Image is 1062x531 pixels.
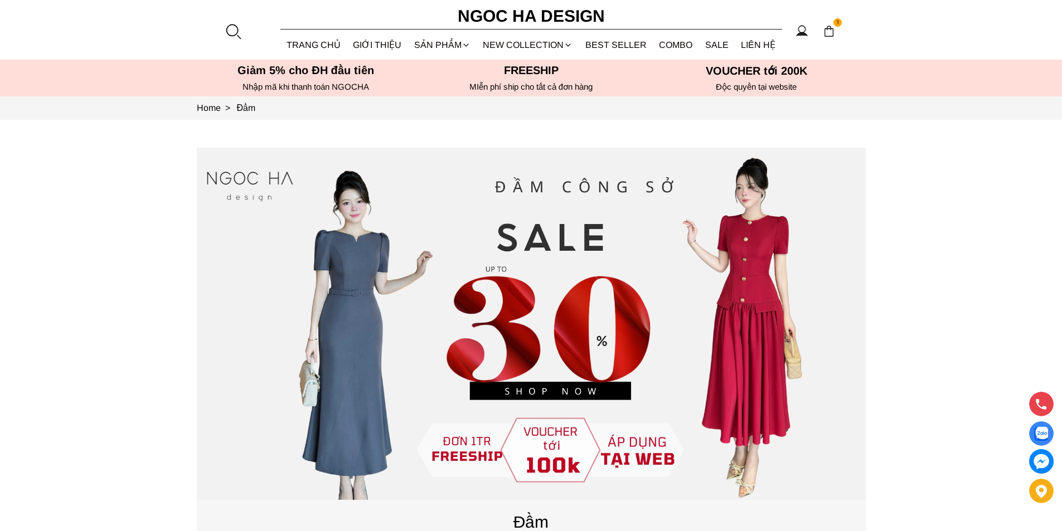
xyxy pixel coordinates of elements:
a: Combo [653,30,699,60]
a: TRANG CHỦ [280,30,347,60]
span: 1 [833,18,842,27]
h5: VOUCHER tới 200K [647,64,866,77]
span: > [221,103,235,113]
a: Display image [1029,421,1054,446]
a: Link to Đầm [237,103,256,113]
a: GIỚI THIỆU [347,30,408,60]
font: Nhập mã khi thanh toán NGOCHA [243,82,369,91]
img: img-CART-ICON-ksit0nf1 [823,25,835,37]
font: Freeship [504,64,559,76]
a: messenger [1029,449,1054,474]
a: SALE [699,30,735,60]
img: Display image [1034,427,1048,441]
a: NEW COLLECTION [477,30,579,60]
h6: MIễn phí ship cho tất cả đơn hàng [422,82,641,92]
font: Giảm 5% cho ĐH đầu tiên [237,64,374,76]
h6: Độc quyền tại website [647,82,866,92]
a: Ngoc Ha Design [448,3,615,30]
a: BEST SELLER [579,30,653,60]
a: LIÊN HỆ [735,30,782,60]
div: SẢN PHẨM [408,30,477,60]
a: Link to Home [197,103,237,113]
